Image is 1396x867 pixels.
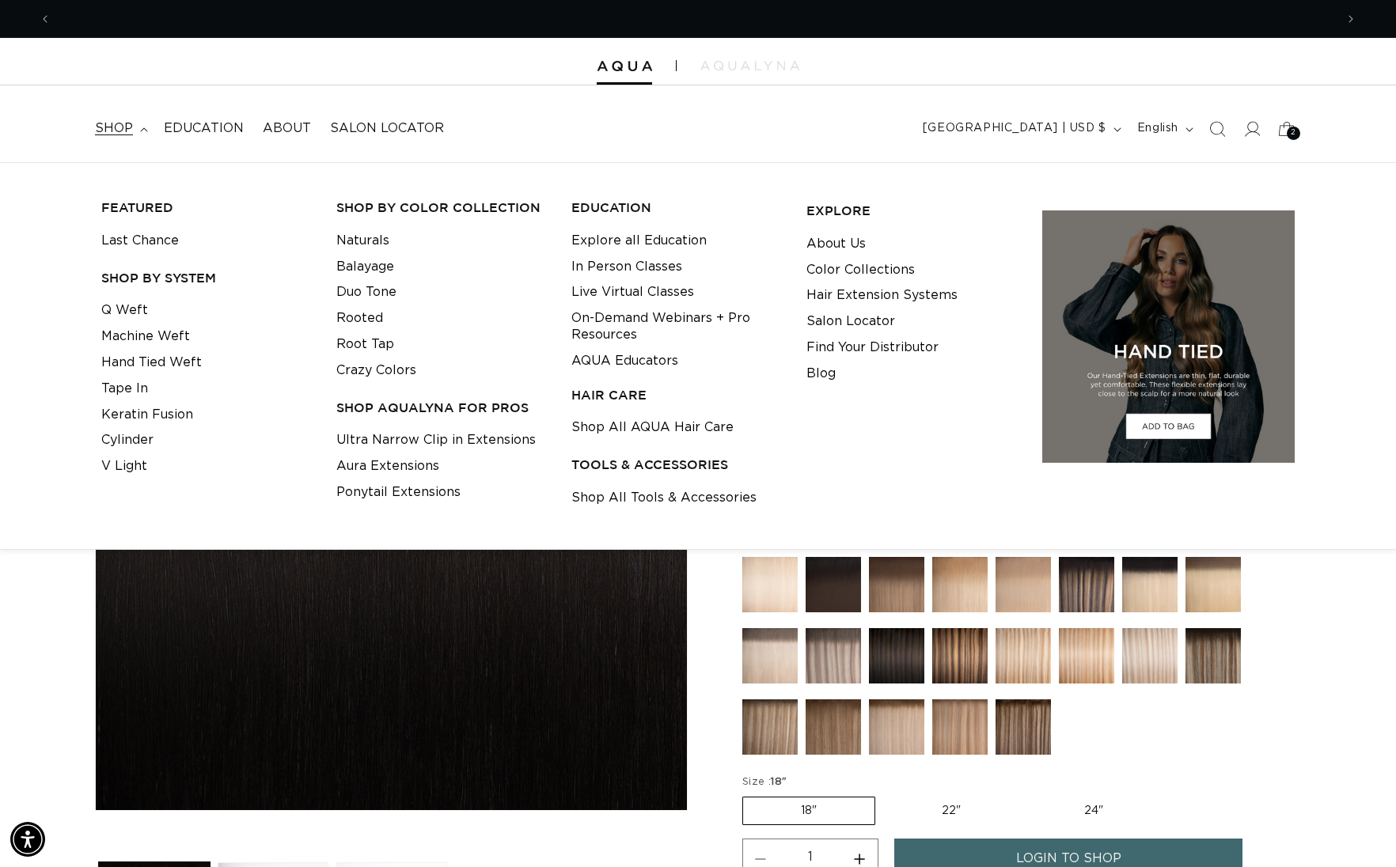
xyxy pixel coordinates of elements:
img: 4/12 Duo Tone - Q Weft [932,628,988,683]
a: In Person Classes [571,254,682,280]
img: Como Root Tap - Q Weft [996,699,1051,755]
span: English [1137,120,1178,137]
a: Arabian Root Tap - Q Weft [932,699,988,763]
img: 1B/60 Rooted - Q Weft [1122,557,1178,612]
a: Salon Locator [806,309,895,335]
label: 24" [1026,797,1161,824]
a: 1B/4 Duo Tone - Q Weft [869,628,924,691]
img: Arabian Root Tap - Q Weft [932,699,988,755]
a: Live Virtual Classes [571,279,694,305]
a: 8/24 Duo Tone - Q Weft [996,628,1051,691]
img: Aqua Hair Extensions [597,61,652,72]
h3: EXPLORE [806,203,1017,219]
a: Ultra Narrow Clip in Extensions [336,427,536,453]
span: 18" [771,777,787,787]
h3: SHOP BY SYSTEM [101,270,312,286]
span: Salon Locator [330,120,444,137]
a: Q Weft [101,297,148,324]
a: Balayage [336,254,394,280]
img: 18/22 Duo Tone - Q Weft [1059,628,1114,683]
a: Rooted [336,305,383,331]
a: Pacific Balayage - Q Weft [1059,557,1114,620]
div: Accessibility Menu [10,822,45,857]
a: 18/22 Duo Tone - Q Weft [1059,628,1114,691]
img: Pacific Balayage - Q Weft [1059,557,1114,612]
a: V Light [101,453,147,479]
img: aqualyna.com [700,61,799,70]
a: Victoria Root Tap - Q Weft [742,699,798,763]
img: Victoria Root Tap - Q Weft [742,699,798,755]
a: Last Chance [101,228,179,254]
img: 4/12 Balayage - Q Weft [869,557,924,612]
h3: EDUCATION [571,199,782,216]
a: Find Your Distributor [806,335,939,361]
a: Education [154,111,253,146]
button: Next announcement [1333,4,1368,34]
button: [GEOGRAPHIC_DATA] | USD $ [913,114,1128,144]
a: Hair Extension Systems [806,282,958,309]
a: Naturals [336,228,389,254]
img: Atlantic Duo Tone - Q Weft [1122,628,1178,683]
img: Tahoe Root Tap - Q Weft [869,699,924,755]
a: Arctic Rooted - Q Weft [806,628,861,691]
a: Cylinder [101,427,154,453]
span: 2 [1291,127,1296,140]
a: Aura Extensions [336,453,439,479]
img: Erie Root Tap - Q Weft [806,699,861,755]
a: 8/24 Balayage - Q Weft [932,557,988,620]
a: Shop All Tools & Accessories [571,485,757,511]
a: Ponytail Extensions [336,479,461,505]
a: Atlantic Duo Tone - Q Weft [1122,628,1178,691]
img: 18/22 Balayage - Q Weft [996,557,1051,612]
a: Shop All AQUA Hair Care [571,415,734,441]
a: About Us [806,231,866,257]
span: Education [164,120,244,137]
a: 18/22 Balayage - Q Weft [996,557,1051,620]
a: About [253,111,321,146]
a: 4/22 Rooted - Q Weft [1185,557,1241,620]
a: Root Tap [336,331,394,358]
a: AQUA Educators [571,348,678,374]
img: 8AB/60A Rooted - Q Weft [742,628,798,683]
h3: Shop by Color Collection [336,199,547,216]
iframe: Chat Widget [1317,791,1396,867]
summary: shop [85,111,154,146]
label: 18" [742,797,875,825]
a: Machine Weft [101,324,190,350]
a: Hand Tied Weft [101,350,202,376]
img: Arctic Rooted - Q Weft [806,628,861,683]
button: Previous announcement [28,4,63,34]
a: Crazy Colors [336,358,416,384]
span: shop [95,120,133,137]
a: 4/12 Duo Tone - Q Weft [932,628,988,691]
summary: Search [1200,112,1235,146]
h3: FEATURED [101,199,312,216]
img: 4/22 Rooted - Q Weft [1185,557,1241,612]
a: Echo Root Tap - Q Weft [1185,628,1241,691]
a: Duo Tone [336,279,396,305]
a: 1B/4 Balayage - Q Weft [806,557,861,620]
span: [GEOGRAPHIC_DATA] | USD $ [923,120,1106,137]
img: 1B/4 Balayage - Q Weft [806,557,861,612]
legend: Size : [742,774,789,790]
a: 4/12 Balayage - Q Weft [869,557,924,620]
a: Tape In [101,376,148,402]
a: Tahoe Root Tap - Q Weft [869,699,924,763]
img: 1B/4 Duo Tone - Q Weft [869,628,924,683]
img: Echo Root Tap - Q Weft [1185,628,1241,683]
img: 8/24 Balayage - Q Weft [932,557,988,612]
a: On-Demand Webinars + Pro Resources [571,305,782,348]
a: Como Root Tap - Q Weft [996,699,1051,763]
a: 613 Platinum - Q Weft [742,557,798,620]
h3: Shop AquaLyna for Pros [336,399,547,416]
a: 8AB/60A Rooted - Q Weft [742,628,798,691]
a: Explore all Education [571,228,707,254]
span: About [263,120,311,137]
img: 8/24 Duo Tone - Q Weft [996,628,1051,683]
a: Blog [806,361,836,387]
h3: TOOLS & ACCESSORIES [571,456,782,473]
a: 1B/60 Rooted - Q Weft [1122,557,1178,620]
a: Erie Root Tap - Q Weft [806,699,861,763]
a: Keratin Fusion [101,402,193,428]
